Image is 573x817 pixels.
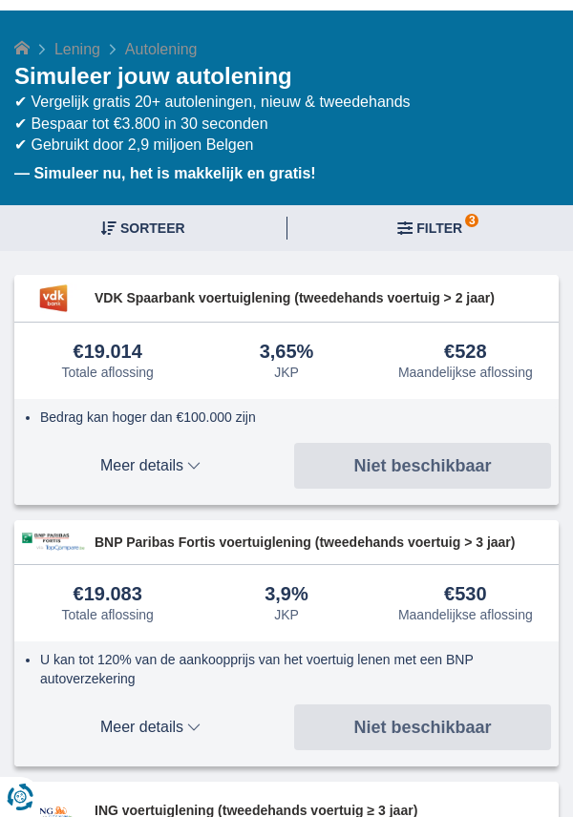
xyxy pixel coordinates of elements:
[22,443,279,489] button: Meer details
[294,443,551,489] button: Niet beschikbaar
[398,607,533,622] div: Maandelijkse aflossing
[61,365,154,380] div: Totale aflossing
[274,365,299,380] div: JKP
[14,92,559,157] div: ✔ Vergelijk gratis 20+ autoleningen, nieuw & tweedehands ✔ Bespaar tot €3.800 in 30 seconden ✔ Ge...
[274,607,299,622] div: JKP
[74,342,142,363] div: €19.014
[14,61,559,92] h1: Simuleer jouw autolening
[22,720,279,735] span: Meer details
[465,214,478,227] span: 3
[22,283,85,314] img: product.pl.alt VDK bank
[40,408,544,427] li: Bedrag kan hoger dan €100.000 zijn
[14,41,30,57] a: Home
[22,533,85,551] img: product.pl.alt BNP Paribas Fortis
[125,41,198,57] span: Autolening
[22,458,279,473] span: Meer details
[398,365,533,380] div: Maandelijkse aflossing
[54,41,100,57] a: Lening
[260,342,314,363] div: 3,65%
[353,719,491,736] span: Niet beschikbaar
[294,704,551,750] button: Niet beschikbaar
[95,533,551,552] span: BNP Paribas Fortis voertuiglening (tweedehands voertuig > 3 jaar)
[95,288,551,307] span: VDK Spaarbank voertuiglening (tweedehands voertuig > 2 jaar)
[265,584,308,605] div: 3,9%
[40,650,544,688] li: U kan tot 120% van de aankoopprijs van het voertuig lenen met een BNP autoverzekering
[444,584,487,605] div: €530
[14,165,316,181] b: — Simuleer nu, het is makkelijk en gratis!
[444,342,487,363] div: €528
[353,457,491,474] span: Niet beschikbaar
[74,584,142,605] div: €19.083
[61,607,154,622] div: Totale aflossing
[22,704,279,750] button: Meer details
[416,221,462,235] span: Filter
